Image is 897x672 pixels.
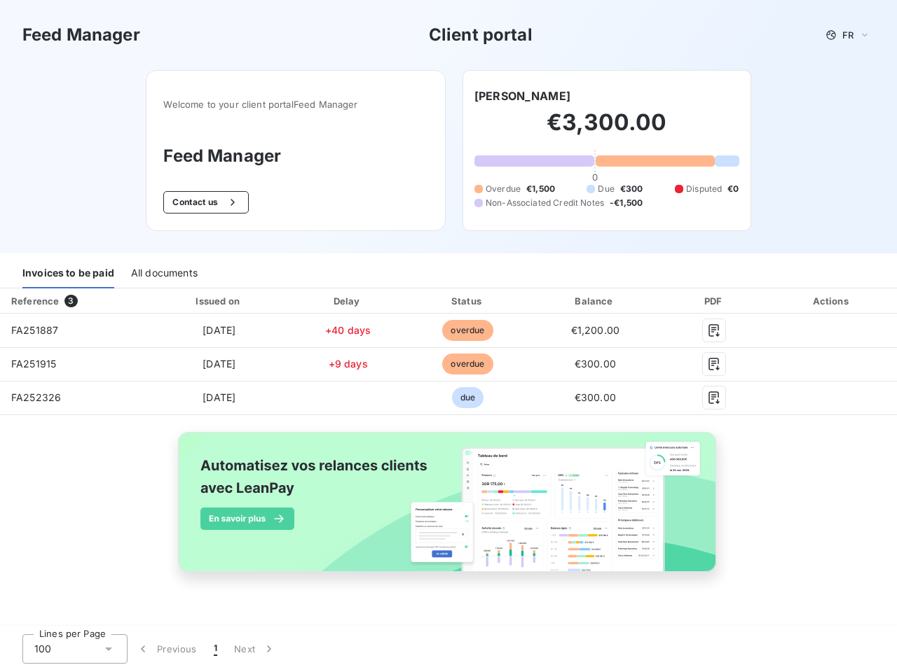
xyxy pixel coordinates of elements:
div: PDF [664,294,764,308]
h6: [PERSON_NAME] [474,87,570,104]
span: Welcome to your client portal Feed Manager [163,99,428,110]
span: overdue [442,320,493,341]
div: Actions [769,294,894,308]
div: Delay [292,294,404,308]
span: €1,200.00 [571,324,619,336]
span: Non-Associated Credit Notes [486,197,604,209]
span: overdue [442,353,493,374]
span: +9 days [329,358,368,370]
span: FA251915 [11,358,56,370]
span: 0 [592,171,598,183]
span: 1 [214,642,217,656]
span: FA251887 [11,324,58,336]
span: 100 [34,642,51,656]
span: 3 [64,295,77,307]
span: Overdue [486,183,521,195]
button: 1 [205,634,226,664]
img: banner [165,423,732,596]
div: Issued on [151,294,287,308]
span: -€1,500 [610,197,643,209]
span: €300.00 [575,391,616,403]
span: +40 days [325,324,371,336]
span: €0 [727,183,739,195]
span: [DATE] [203,391,235,403]
span: €1,500 [526,183,555,195]
div: Invoices to be paid [22,259,114,288]
h3: Client portal [429,22,533,48]
div: Balance [532,294,659,308]
span: €300 [620,183,643,195]
span: €300.00 [575,358,616,370]
span: due [452,387,484,408]
span: Disputed [686,183,722,195]
span: Due [598,183,614,195]
div: All documents [131,259,198,288]
h2: €3,300.00 [474,108,739,150]
button: Previous [128,634,205,664]
span: FA252326 [11,391,61,403]
span: [DATE] [203,358,235,370]
button: Contact us [163,191,248,213]
div: Reference [11,295,59,307]
span: [DATE] [203,324,235,336]
span: FR [842,29,854,41]
div: Status [409,294,526,308]
h3: Feed Manager [22,22,140,48]
h3: Feed Manager [163,143,428,169]
button: Next [226,634,285,664]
